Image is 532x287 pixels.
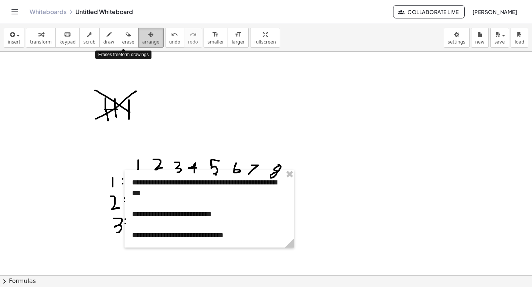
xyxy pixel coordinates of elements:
span: larger [232,39,245,45]
i: format_size [235,30,242,39]
button: [PERSON_NAME] [466,5,523,18]
span: redo [188,39,198,45]
button: fullscreen [250,28,280,48]
span: undo [169,39,180,45]
button: settings [444,28,470,48]
button: Collaborate Live [393,5,465,18]
span: arrange [142,39,160,45]
button: format_sizesmaller [204,28,228,48]
span: fullscreen [254,39,276,45]
span: erase [122,39,134,45]
span: [PERSON_NAME] [472,8,517,15]
button: draw [99,28,119,48]
span: insert [8,39,20,45]
i: format_size [212,30,219,39]
button: scrub [79,28,100,48]
span: keypad [59,39,76,45]
span: Collaborate Live [399,8,458,15]
span: transform [30,39,52,45]
span: smaller [208,39,224,45]
span: scrub [83,39,96,45]
button: arrange [138,28,164,48]
span: draw [103,39,115,45]
button: undoundo [165,28,184,48]
button: erase [118,28,138,48]
button: Toggle navigation [9,6,21,18]
button: load [511,28,528,48]
button: keyboardkeypad [55,28,80,48]
span: load [515,39,524,45]
span: save [494,39,505,45]
button: redoredo [184,28,202,48]
i: redo [190,30,197,39]
span: new [475,39,484,45]
i: keyboard [64,30,71,39]
button: save [490,28,509,48]
i: undo [171,30,178,39]
button: transform [26,28,56,48]
a: Whiteboards [30,8,66,15]
button: new [471,28,489,48]
span: settings [448,39,465,45]
div: Erases freeform drawings [95,51,152,59]
button: insert [4,28,24,48]
button: format_sizelarger [228,28,249,48]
